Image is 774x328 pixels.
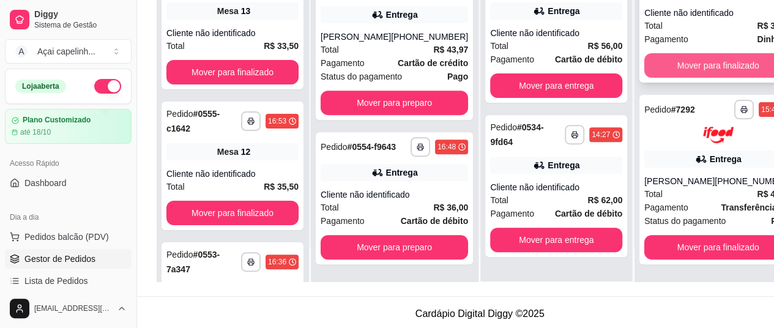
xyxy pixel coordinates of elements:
span: Mesa [217,146,239,158]
a: Plano Customizadoaté 18/10 [5,109,132,144]
strong: Cartão de crédito [398,58,468,68]
span: Pedido [166,109,193,119]
a: Lista de Pedidos [5,271,132,291]
strong: Cartão de débito [401,216,468,226]
strong: # 7292 [671,105,695,114]
strong: R$ 33,50 [264,41,299,51]
div: 16:36 [268,257,286,267]
span: Pagamento [644,201,688,214]
div: 13 [241,5,251,17]
strong: # 0534-9fd64 [490,122,543,147]
div: Loja aberta [15,80,66,93]
span: Pedido [490,122,517,132]
div: Entrega [548,5,579,17]
strong: # 0554-f9643 [348,142,396,152]
button: Select a team [5,39,132,64]
div: Cliente não identificado [490,181,622,193]
div: Cliente não identificado [321,188,468,201]
span: Total [644,19,663,32]
span: [EMAIL_ADDRESS][DOMAIN_NAME] [34,304,112,313]
div: Dia a dia [5,207,132,227]
span: Mesa [217,5,239,17]
div: 14:27 [592,130,610,140]
strong: Cartão de débito [555,54,622,64]
span: Total [321,43,339,56]
span: Total [321,201,339,214]
div: Entrega [386,166,418,179]
span: Pedidos balcão (PDV) [24,231,109,243]
span: Gestor de Pedidos [24,253,95,265]
div: [PERSON_NAME] [321,31,391,43]
button: Alterar Status [94,79,121,94]
div: 16:53 [268,116,286,126]
strong: R$ 43,97 [433,45,468,54]
span: Total [644,187,663,201]
span: Pedido [644,105,671,114]
div: Entrega [710,153,742,165]
div: 16:48 [437,142,456,152]
span: Pagamento [321,56,365,70]
div: [PERSON_NAME] [644,175,715,187]
strong: R$ 35,50 [264,182,299,192]
span: Lista de Pedidos [24,275,88,287]
button: [EMAIL_ADDRESS][DOMAIN_NAME] [5,294,132,323]
span: Total [490,39,508,53]
button: Pedidos balcão (PDV) [5,227,132,247]
div: [PHONE_NUMBER] [391,31,468,43]
div: Entrega [548,159,579,171]
strong: Cartão de débito [555,209,622,218]
a: Gestor de Pedidos [5,249,132,269]
div: Acesso Rápido [5,154,132,173]
span: A [15,45,28,58]
span: Total [166,39,185,53]
a: Dashboard [5,173,132,193]
span: Pagamento [321,214,365,228]
span: Pagamento [644,32,688,46]
span: Pagamento [490,53,534,66]
div: Entrega [386,9,418,21]
span: Pedido [166,250,193,259]
article: até 18/10 [20,127,51,137]
div: Cliente não identificado [166,27,299,39]
span: Diggy [34,9,127,20]
span: Total [490,193,508,207]
div: Cliente não identificado [166,168,299,180]
a: DiggySistema de Gestão [5,5,132,34]
span: Status do pagamento [644,214,726,228]
span: Total [166,180,185,193]
span: Sistema de Gestão [34,20,127,30]
button: Mover para preparo [321,235,468,259]
div: Açai capelinh ... [37,45,95,58]
article: Plano Customizado [23,116,91,125]
button: Mover para preparo [321,91,468,115]
button: Mover para finalizado [166,201,299,225]
strong: Pago [447,72,468,81]
span: Pedido [321,142,348,152]
span: Dashboard [24,177,67,189]
span: Pagamento [490,207,534,220]
strong: R$ 62,00 [587,195,622,205]
div: 12 [241,146,251,158]
div: Cliente não identificado [490,27,622,39]
strong: R$ 56,00 [587,41,622,51]
span: Status do pagamento [321,70,402,83]
img: ifood [703,127,734,143]
button: Mover para entrega [490,73,622,98]
strong: # 0555-c1642 [166,109,220,133]
button: Mover para entrega [490,228,622,252]
strong: R$ 36,00 [433,203,468,212]
button: Mover para finalizado [166,60,299,84]
strong: # 0553-7a347 [166,250,220,274]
